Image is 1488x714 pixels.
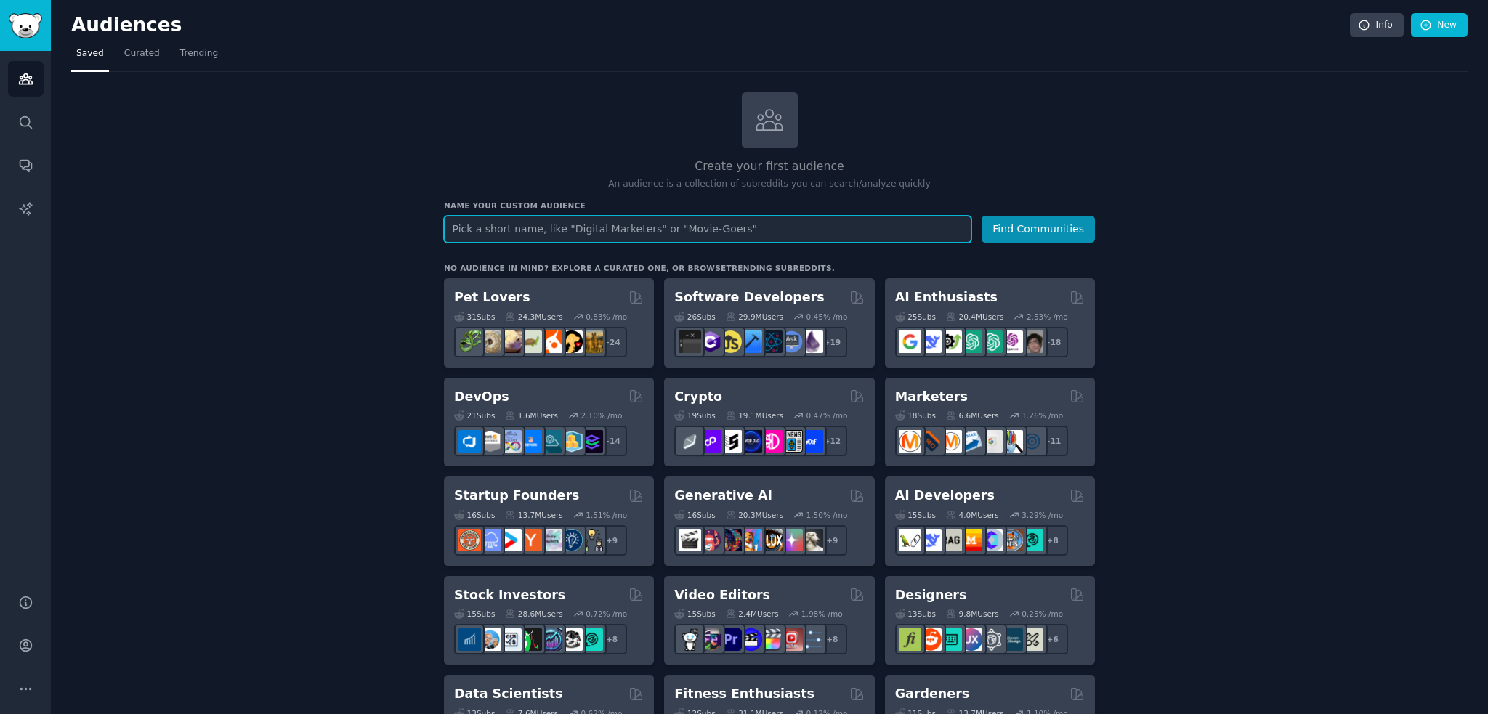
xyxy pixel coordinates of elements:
[780,529,803,551] img: starryai
[1411,13,1468,38] a: New
[519,430,542,453] img: DevOpsLinks
[505,609,562,619] div: 28.6M Users
[726,410,783,421] div: 19.1M Users
[597,426,627,456] div: + 14
[505,510,562,520] div: 13.7M Users
[895,586,967,604] h2: Designers
[560,330,583,353] img: PetAdvice
[960,628,982,651] img: UXDesign
[960,529,982,551] img: MistralAI
[726,264,831,272] a: trending subreddits
[679,628,701,651] img: gopro
[817,525,847,556] div: + 9
[899,628,921,651] img: typography
[674,487,772,505] h2: Generative AI
[9,13,42,38] img: GummySearch logo
[699,330,721,353] img: csharp
[982,216,1095,243] button: Find Communities
[674,312,715,322] div: 26 Sub s
[674,586,770,604] h2: Video Editors
[454,487,579,505] h2: Startup Founders
[597,327,627,357] div: + 24
[454,288,530,307] h2: Pet Lovers
[801,628,823,651] img: postproduction
[1038,624,1068,654] div: + 6
[581,430,603,453] img: PlatformEngineers
[458,628,481,651] img: dividends
[740,330,762,353] img: iOSProgramming
[1000,430,1023,453] img: MarketingResearch
[939,330,962,353] img: AItoolsCatalog
[760,529,783,551] img: FluxAI
[946,312,1003,322] div: 20.4M Users
[895,388,968,406] h2: Marketers
[444,158,1095,176] h2: Create your first audience
[1021,330,1043,353] img: ArtificalIntelligence
[899,529,921,551] img: LangChain
[581,529,603,551] img: growmybusiness
[454,609,495,619] div: 15 Sub s
[1038,426,1068,456] div: + 11
[699,430,721,453] img: 0xPolygon
[76,47,104,60] span: Saved
[479,529,501,551] img: SaaS
[674,288,824,307] h2: Software Developers
[444,200,1095,211] h3: Name your custom audience
[71,14,1350,37] h2: Audiences
[479,628,501,651] img: ValueInvesting
[581,410,623,421] div: 2.10 % /mo
[499,430,522,453] img: Docker_DevOps
[586,510,627,520] div: 1.51 % /mo
[817,624,847,654] div: + 8
[980,430,1003,453] img: googleads
[719,628,742,651] img: premiere
[780,430,803,453] img: CryptoNews
[519,330,542,353] img: turtle
[597,624,627,654] div: + 8
[444,216,971,243] input: Pick a short name, like "Digital Marketers" or "Movie-Goers"
[806,312,848,322] div: 0.45 % /mo
[899,430,921,453] img: content_marketing
[1000,628,1023,651] img: learndesign
[1021,628,1043,651] img: UX_Design
[674,510,715,520] div: 16 Sub s
[760,330,783,353] img: reactnative
[499,529,522,551] img: startup
[895,609,936,619] div: 13 Sub s
[560,430,583,453] img: aws_cdk
[980,330,1003,353] img: chatgpt_prompts_
[674,410,715,421] div: 19 Sub s
[780,330,803,353] img: AskComputerScience
[519,529,542,551] img: ycombinator
[699,529,721,551] img: dalle2
[726,609,779,619] div: 2.4M Users
[719,330,742,353] img: learnjavascript
[719,529,742,551] img: deepdream
[499,628,522,651] img: Forex
[895,685,970,703] h2: Gardeners
[726,510,783,520] div: 20.3M Users
[454,388,509,406] h2: DevOps
[895,288,998,307] h2: AI Enthusiasts
[540,529,562,551] img: indiehackers
[817,327,847,357] div: + 19
[760,628,783,651] img: finalcutpro
[919,628,942,651] img: logodesign
[960,330,982,353] img: chatgpt_promptDesign
[726,312,783,322] div: 29.9M Users
[540,628,562,651] img: StocksAndTrading
[1000,330,1023,353] img: OpenAIDev
[674,685,814,703] h2: Fitness Enthusiasts
[180,47,218,60] span: Trending
[699,628,721,651] img: editors
[597,525,627,556] div: + 9
[895,312,936,322] div: 25 Sub s
[801,529,823,551] img: DreamBooth
[1000,529,1023,551] img: llmops
[540,330,562,353] img: cockatiel
[801,609,843,619] div: 1.98 % /mo
[1022,609,1063,619] div: 0.25 % /mo
[71,42,109,72] a: Saved
[895,410,936,421] div: 18 Sub s
[454,685,562,703] h2: Data Scientists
